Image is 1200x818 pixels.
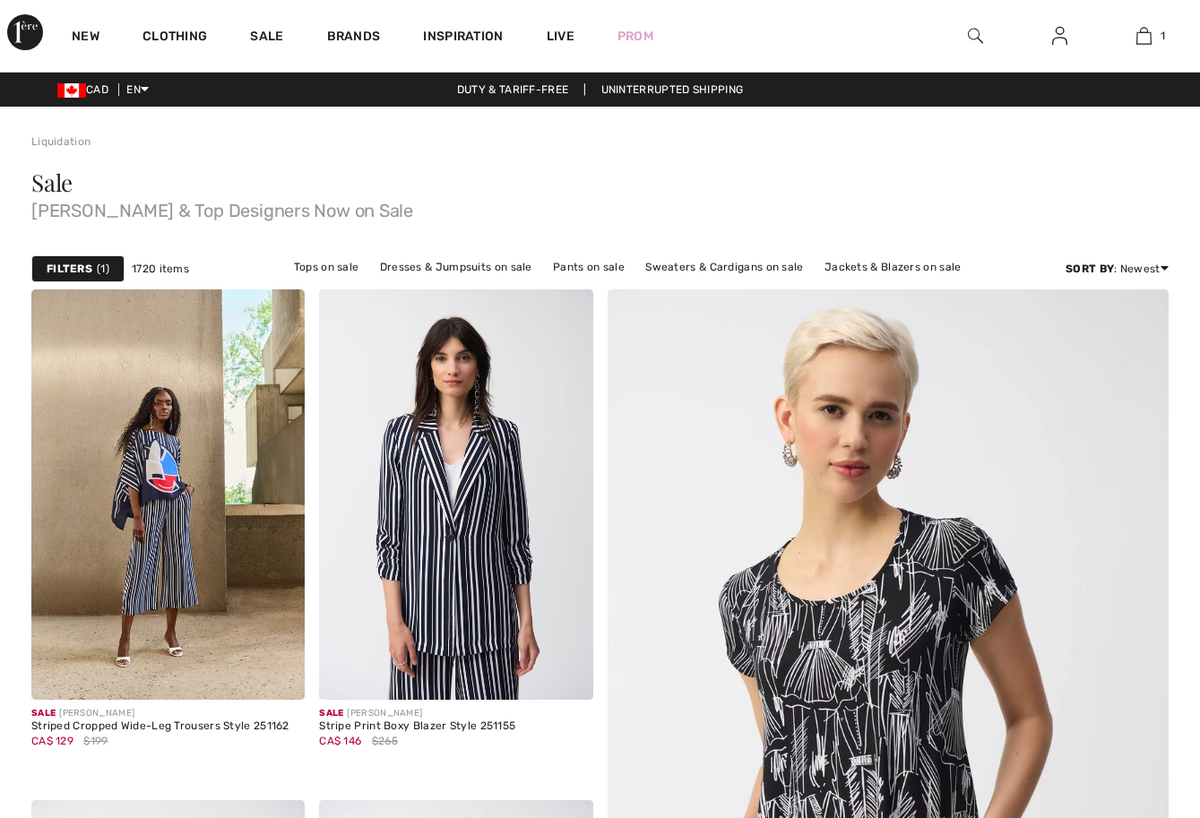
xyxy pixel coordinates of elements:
a: Jackets & Blazers on sale [816,255,971,279]
span: EN [126,83,149,96]
a: Prom [617,27,653,46]
a: Dresses & Jumpsuits on sale [371,255,541,279]
img: Striped Cropped Wide-Leg Trousers Style 251162. Vanilla/Midnight Blue [31,289,305,700]
div: [PERSON_NAME] [319,707,515,720]
span: Sale [31,708,56,719]
img: Canadian Dollar [57,83,86,98]
div: : Newest [1066,261,1169,277]
a: Live [547,27,574,46]
a: Clothing [142,29,207,47]
span: [PERSON_NAME] & Top Designers Now on Sale [31,194,1169,220]
a: Sign In [1038,25,1082,47]
span: CAD [57,83,116,96]
a: Skirts on sale [523,279,612,302]
span: 1720 items [132,261,189,277]
span: $199 [83,733,108,749]
img: My Bag [1136,25,1152,47]
span: $265 [372,733,398,749]
img: Stripe Print Boxy Blazer Style 251155. Vanilla/Midnight Blue [319,289,592,700]
a: Liquidation [31,135,91,148]
span: Sale [31,167,73,198]
a: New [72,29,99,47]
a: Sale [250,29,283,47]
span: CA$ 146 [319,735,361,747]
div: Striped Cropped Wide-Leg Trousers Style 251162 [31,720,289,733]
span: 1 [97,261,109,277]
span: Sale [319,708,343,719]
strong: Sort By [1066,263,1114,275]
div: Stripe Print Boxy Blazer Style 251155 [319,720,515,733]
strong: Filters [47,261,92,277]
a: Pants on sale [544,255,634,279]
span: CA$ 129 [31,735,73,747]
a: Sweaters & Cardigans on sale [636,255,812,279]
a: Brands [327,29,381,47]
a: Tops on sale [285,255,368,279]
a: 1 [1102,25,1185,47]
span: 1 [1161,28,1165,44]
img: 1ère Avenue [7,14,43,50]
img: search the website [968,25,983,47]
div: [PERSON_NAME] [31,707,289,720]
a: Outerwear on sale [616,279,731,302]
img: My Info [1052,25,1067,47]
span: Inspiration [423,29,503,47]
